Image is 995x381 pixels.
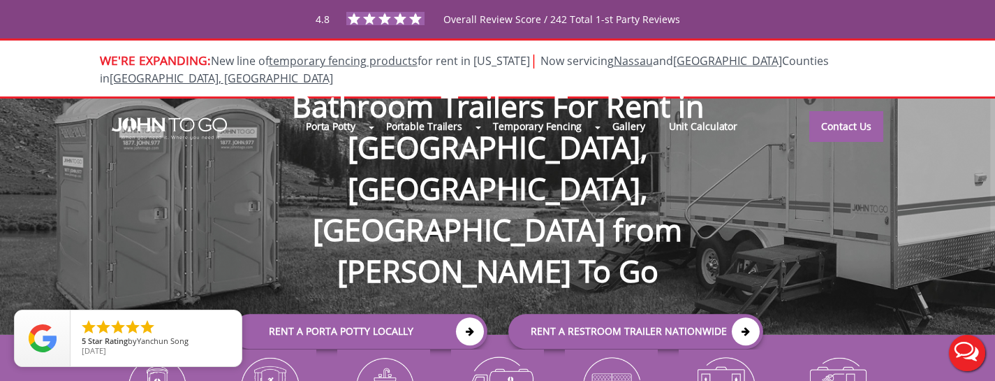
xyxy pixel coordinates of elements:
[939,325,995,381] button: Live Chat
[88,336,128,346] span: Star Rating
[657,111,750,141] a: Unit Calculator
[112,117,227,140] img: JOHN to go
[219,40,777,292] h1: Bathroom Trailers For Rent in [GEOGRAPHIC_DATA], [GEOGRAPHIC_DATA], [GEOGRAPHIC_DATA] from [PERSO...
[110,71,333,86] a: [GEOGRAPHIC_DATA], [GEOGRAPHIC_DATA]
[82,345,106,356] span: [DATE]
[809,111,883,142] a: Contact Us
[29,324,57,352] img: Review Rating
[137,336,189,346] span: Yanchun Song
[100,53,829,86] span: New line of for rent in [US_STATE]
[95,319,112,336] li: 
[80,319,97,336] li: 
[294,111,367,141] a: Porta Potty
[82,337,230,347] span: by
[82,336,86,346] span: 5
[139,319,156,336] li: 
[481,111,594,141] a: Temporary Fencing
[600,111,656,141] a: Gallery
[316,13,330,26] span: 4.8
[124,319,141,336] li: 
[374,111,474,141] a: Portable Trailers
[508,314,763,349] a: rent a RESTROOM TRAILER Nationwide
[233,314,487,349] a: Rent a Porta Potty Locally
[443,13,680,54] span: Overall Review Score / 242 Total 1-st Party Reviews
[100,53,829,86] span: Now servicing and Counties in
[110,319,126,336] li: 
[100,52,211,69] span: WE'RE EXPANDING:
